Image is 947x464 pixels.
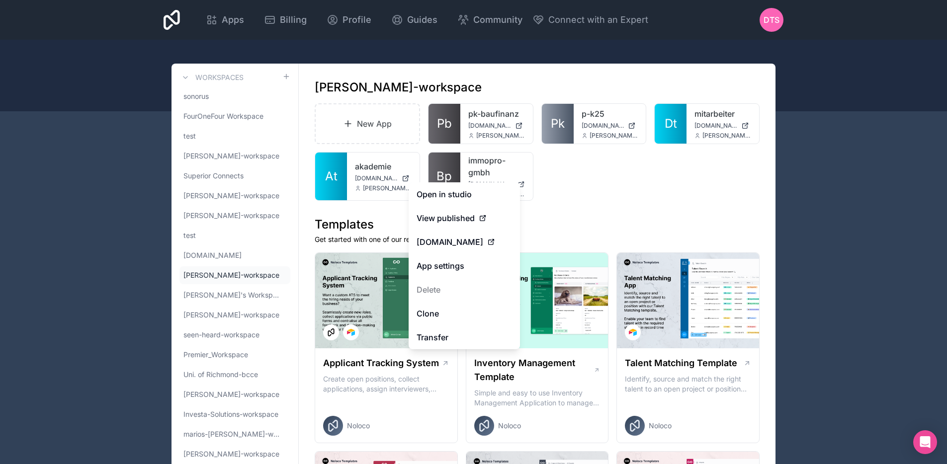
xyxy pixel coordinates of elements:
p: Create open positions, collect applications, assign interviewers, centralise candidate feedback a... [323,374,449,394]
span: [DOMAIN_NAME] [468,180,514,188]
span: seen-heard-workspace [183,330,259,340]
a: seen-heard-workspace [179,326,290,344]
p: Simple and easy to use Inventory Management Application to manage your stock, orders and Manufact... [474,388,601,408]
span: Guides [407,13,437,27]
a: [PERSON_NAME]-workspace [179,445,290,463]
span: Noloco [498,421,521,431]
a: Apps [198,9,252,31]
span: [DOMAIN_NAME] [183,250,242,260]
a: Transfer [409,325,520,349]
a: [DOMAIN_NAME] [582,122,638,130]
h1: Applicant Tracking System [323,356,439,370]
span: Investa-Solutions-workspace [183,409,278,419]
img: Airtable Logo [347,328,355,336]
span: [DOMAIN_NAME] [582,122,624,130]
a: akademie [355,160,412,172]
a: [PERSON_NAME]-workspace [179,147,290,165]
a: Investa-Solutions-workspace [179,405,290,423]
a: Profile [319,9,379,31]
span: Connect with an Expert [548,13,648,27]
span: [DOMAIN_NAME] [355,174,398,182]
span: [PERSON_NAME]-workspace [183,449,279,459]
span: Billing [280,13,307,27]
span: Dt [665,116,677,132]
a: Billing [256,9,315,31]
a: Uni. of Richmond-bcce [179,366,290,384]
p: Identify, source and match the right talent to an open project or position with our Talent Matchi... [625,374,751,394]
a: [PERSON_NAME]-workspace [179,187,290,205]
a: Pk [542,104,574,144]
a: At [315,153,347,200]
span: Premier_Workspace [183,350,248,360]
span: [PERSON_NAME]-workspace [183,310,279,320]
span: test [183,231,196,240]
span: marios-[PERSON_NAME]-workspace [183,429,282,439]
a: Bp [429,153,460,200]
h1: Talent Matching Template [625,356,737,370]
span: [DOMAIN_NAME] [468,122,511,130]
span: [PERSON_NAME]-workspace [183,389,279,399]
a: Open in studio [409,182,520,206]
a: Premier_Workspace [179,346,290,364]
span: [PERSON_NAME][EMAIL_ADDRESS][DOMAIN_NAME] [363,184,412,192]
span: [PERSON_NAME][EMAIL_ADDRESS][DOMAIN_NAME] [702,132,751,140]
a: test [179,227,290,244]
span: test [183,131,196,141]
h1: [PERSON_NAME]-workspace [315,79,482,95]
span: Bp [436,168,452,184]
span: Community [473,13,522,27]
a: marios-[PERSON_NAME]-workspace [179,425,290,443]
button: Delete [409,278,520,302]
a: [DOMAIN_NAME] [694,122,751,130]
a: FourOneFour Workspace [179,107,290,125]
span: [PERSON_NAME]-workspace [183,270,279,280]
a: immopro-gmbh [468,155,525,178]
a: pk-baufinanz [468,108,525,120]
a: [DOMAIN_NAME] [468,122,525,130]
a: Community [449,9,530,31]
a: [DOMAIN_NAME] [409,230,520,254]
a: Pb [429,104,460,144]
a: [DOMAIN_NAME] [468,180,525,188]
a: [DOMAIN_NAME] [355,174,412,182]
a: Clone [409,302,520,325]
a: [PERSON_NAME]-workspace [179,207,290,225]
span: Superior Connects [183,171,244,181]
a: [PERSON_NAME]-workspace [179,386,290,403]
span: [DOMAIN_NAME] [417,236,483,248]
a: sonorus [179,87,290,105]
a: Guides [383,9,445,31]
p: Get started with one of our ready-made templates [315,234,760,244]
a: [PERSON_NAME]-workspace [179,266,290,284]
img: Airtable Logo [629,328,637,336]
a: test [179,127,290,145]
a: App settings [409,254,520,278]
h1: Templates [315,217,760,232]
div: Open Intercom Messenger [913,430,937,454]
a: p-k25 [582,108,638,120]
span: sonorus [183,91,209,101]
span: Noloco [649,421,672,431]
span: [PERSON_NAME][EMAIL_ADDRESS][DOMAIN_NAME] [476,132,525,140]
button: Connect with an Expert [532,13,648,27]
span: [PERSON_NAME]-workspace [183,151,279,161]
span: [PERSON_NAME]-workspace [183,211,279,221]
a: Dt [655,104,687,144]
h1: Inventory Management Template [474,356,594,384]
span: Pk [551,116,565,132]
span: Profile [343,13,371,27]
span: Uni. of Richmond-bcce [183,370,258,380]
a: View published [409,206,520,230]
span: At [325,168,338,184]
span: View published [417,212,475,224]
a: [DOMAIN_NAME] [179,246,290,264]
span: [PERSON_NAME][EMAIL_ADDRESS][DOMAIN_NAME] [590,132,638,140]
a: [PERSON_NAME]'s Workspace [179,286,290,304]
a: mitarbeiter [694,108,751,120]
a: Workspaces [179,72,244,83]
span: [PERSON_NAME]'s Workspace [183,290,282,300]
h3: Workspaces [195,73,244,82]
span: DTS [764,14,779,26]
a: Superior Connects [179,167,290,185]
span: Pb [437,116,452,132]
